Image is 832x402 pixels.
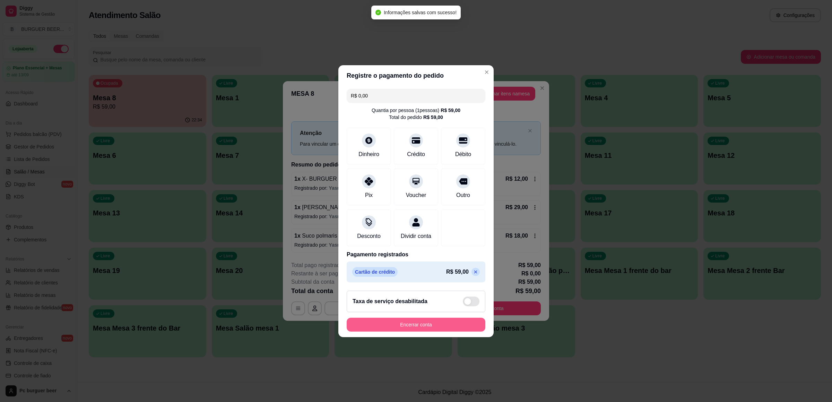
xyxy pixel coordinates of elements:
div: Total do pedido [389,114,443,121]
div: Voucher [406,191,426,199]
p: Cartão de crédito [352,267,398,277]
button: Encerrar conta [347,318,485,332]
span: Informações salvas com sucesso! [384,10,457,15]
div: Dinheiro [358,150,379,159]
div: Outro [456,191,470,199]
button: Close [481,67,492,78]
p: R$ 59,00 [446,268,469,276]
div: Débito [455,150,471,159]
h2: Taxa de serviço desabilitada [353,297,427,306]
div: Crédito [407,150,425,159]
div: Desconto [357,232,381,240]
div: Quantia por pessoa ( 1 pessoas) [372,107,460,114]
input: Ex.: hambúrguer de cordeiro [351,89,481,103]
div: Pix [365,191,373,199]
header: Registre o pagamento do pedido [338,65,494,86]
div: R$ 59,00 [423,114,443,121]
span: check-circle [375,10,381,15]
div: Dividir conta [401,232,431,240]
div: R$ 59,00 [441,107,460,114]
p: Pagamento registrados [347,250,485,259]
